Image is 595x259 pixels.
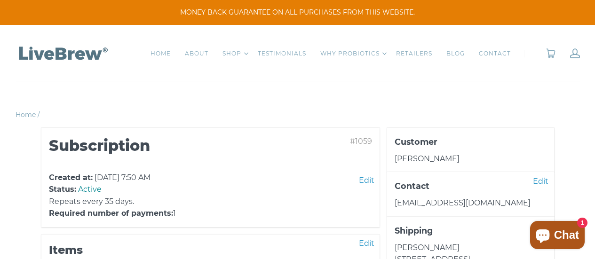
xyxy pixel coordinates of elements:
[395,242,547,254] div: [PERSON_NAME]
[16,45,110,61] img: LiveBrew
[151,49,171,58] a: HOME
[49,196,373,208] div: .
[320,49,380,58] a: WHY PROBIOTICS
[355,173,378,188] div: Edit
[395,224,516,237] h3: Shipping
[395,135,516,149] h3: Customer
[396,49,432,58] a: RETAILERS
[529,173,552,188] div: Edit
[479,49,511,58] a: CONTACT
[269,135,372,172] div: #1059
[14,8,581,17] span: MONEY BACK GUARANTEE ON ALL PURCHASES FROM THIS WEBSITE.
[49,197,103,206] span: Repeats every
[185,49,208,58] a: ABOUT
[49,209,173,218] span: Required number of payments:
[395,154,460,163] span: [PERSON_NAME]
[95,173,151,182] span: [DATE] 7:50 AM
[38,110,40,119] span: /
[355,236,378,251] div: Edit
[529,218,552,233] div: Edit
[49,135,262,157] h1: Subscription
[49,173,93,182] span: Created at:
[173,209,176,218] span: 1
[258,49,306,58] a: TESTIMONIALS
[105,197,133,206] span: 35 days
[527,221,587,251] inbox-online-store-chat: Shopify online store chat
[222,49,241,58] a: SHOP
[78,185,102,194] span: Active
[395,198,531,207] span: [EMAIL_ADDRESS][DOMAIN_NAME]
[16,110,36,119] a: Home
[49,185,76,194] span: Status:
[49,242,373,258] h2: Items
[395,180,516,193] h3: Contact
[446,49,465,58] a: BLOG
